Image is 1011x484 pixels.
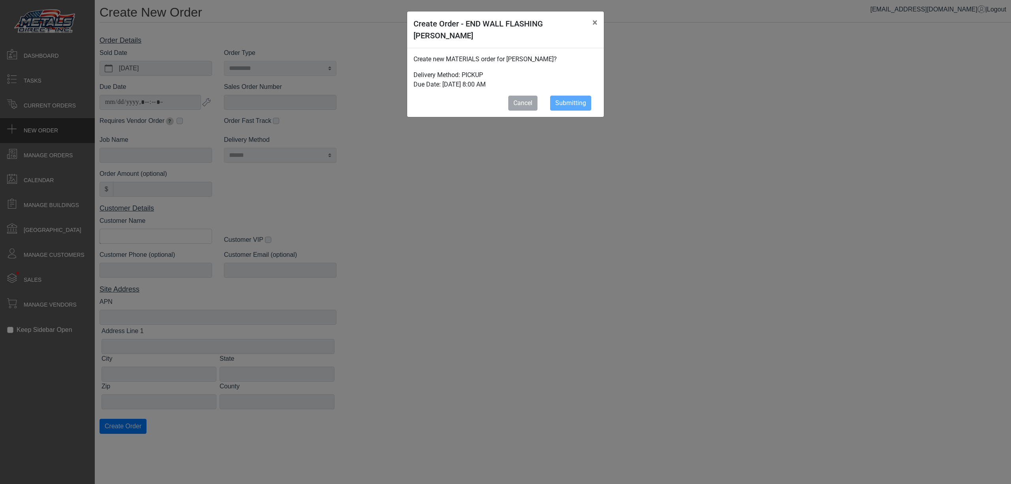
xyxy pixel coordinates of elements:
span: Submitting [555,99,586,107]
h5: Create Order - END WALL FLASHING [PERSON_NAME] [413,18,586,41]
p: Delivery Method: PICKUP Due Date: [DATE] 8:00 AM [413,70,598,89]
button: Submitting [550,96,591,111]
p: Create new MATERIALS order for [PERSON_NAME]? [413,55,598,64]
button: Close [586,11,604,34]
button: Cancel [508,96,537,111]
